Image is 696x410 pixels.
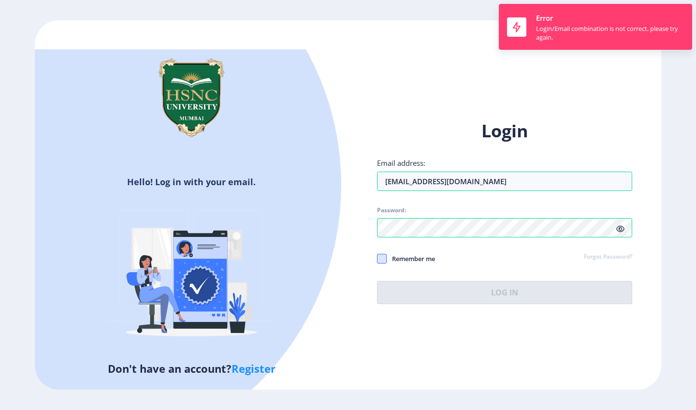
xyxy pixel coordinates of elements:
h5: Don't have an account? [42,361,341,376]
img: hsnc.png [143,49,240,146]
label: Password: [377,206,406,214]
button: Log In [377,281,632,304]
a: Forgot Password? [584,253,632,262]
label: Email address: [377,158,425,168]
input: Email address [377,172,632,191]
h1: Login [377,119,632,143]
img: Verified-rafiki.svg [107,191,276,361]
span: Remember me [387,253,435,264]
div: Login/Email combination is not correct, please try again. [536,24,684,42]
span: Error [536,13,553,23]
a: Register [232,361,275,376]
